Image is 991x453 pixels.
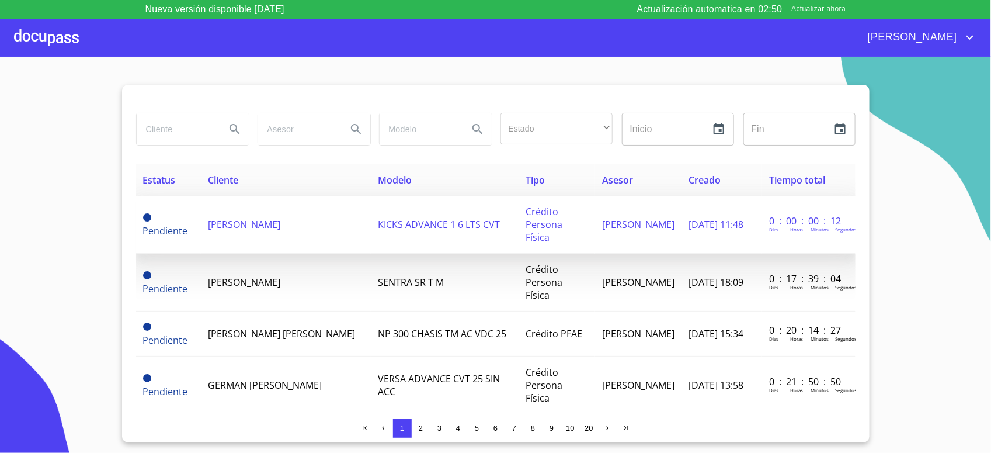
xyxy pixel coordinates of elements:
p: 0 : 17 : 39 : 04 [769,272,848,285]
span: Crédito Persona Física [526,263,563,302]
span: Pendiente [143,323,151,331]
div: ​ [500,113,613,144]
span: 8 [531,424,535,433]
span: [PERSON_NAME] [602,218,674,231]
span: 3 [437,424,441,433]
span: Tipo [526,174,545,186]
span: Pendiente [143,385,188,398]
span: 4 [456,424,460,433]
p: Dias [769,284,778,291]
button: Search [221,115,249,143]
span: Pendiente [143,374,151,382]
p: 0 : 00 : 00 : 12 [769,215,848,227]
p: Segundos [835,284,857,291]
button: 5 [468,419,486,438]
button: 20 [580,419,599,438]
span: 9 [550,424,554,433]
p: Nueva versión disponible [DATE] [145,2,284,16]
button: Search [464,115,492,143]
span: [PERSON_NAME] [859,28,963,47]
span: Crédito Persona Física [526,205,563,244]
p: Horas [790,284,803,291]
input: search [137,113,216,145]
button: 6 [486,419,505,438]
span: 7 [512,424,516,433]
p: Dias [769,226,778,233]
span: [PERSON_NAME] [602,276,674,289]
span: Crédito Persona Física [526,366,563,404]
span: Pendiente [143,334,188,347]
button: 8 [524,419,543,438]
p: Segundos [835,226,857,233]
button: 2 [412,419,430,438]
span: KICKS ADVANCE 1 6 LTS CVT [378,218,500,231]
p: 0 : 21 : 50 : 50 [769,375,848,388]
span: NP 300 CHASIS TM AC VDC 25 [378,327,506,340]
span: 6 [493,424,498,433]
span: GERMAN [PERSON_NAME] [208,379,322,392]
p: Horas [790,226,803,233]
span: Pendiente [143,213,151,222]
button: 9 [543,419,561,438]
span: 2 [419,424,423,433]
button: 7 [505,419,524,438]
span: [PERSON_NAME] [208,218,280,231]
p: 0 : 20 : 14 : 27 [769,324,848,337]
button: 1 [393,419,412,438]
span: [DATE] 11:48 [689,218,743,231]
p: Dias [769,336,778,342]
span: Estatus [143,174,176,186]
span: Asesor [602,174,633,186]
input: search [380,113,459,145]
span: Modelo [378,174,412,186]
p: Minutos [811,387,829,393]
p: Segundos [835,387,857,393]
p: Horas [790,387,803,393]
button: 4 [449,419,468,438]
span: Pendiente [143,282,188,295]
span: 5 [475,424,479,433]
span: Tiempo total [769,174,825,186]
span: 1 [400,424,404,433]
button: account of current user [859,28,977,47]
p: Minutos [811,284,829,291]
button: Search [342,115,370,143]
span: [PERSON_NAME] [208,276,280,289]
span: [PERSON_NAME] [602,379,674,392]
span: SENTRA SR T M [378,276,444,289]
span: [DATE] 13:58 [689,379,743,392]
span: Actualizar ahora [791,4,846,16]
span: [PERSON_NAME] [PERSON_NAME] [208,327,355,340]
span: Creado [689,174,721,186]
p: Minutos [811,226,829,233]
span: [PERSON_NAME] [602,327,674,340]
span: Pendiente [143,224,188,237]
p: Segundos [835,336,857,342]
span: [DATE] 15:34 [689,327,743,340]
span: Crédito PFAE [526,327,583,340]
span: [DATE] 18:09 [689,276,743,289]
p: Horas [790,336,803,342]
span: VERSA ADVANCE CVT 25 SIN ACC [378,372,500,398]
p: Actualización automatica en 02:50 [637,2,783,16]
span: Cliente [208,174,238,186]
p: Dias [769,387,778,393]
span: 10 [566,424,574,433]
span: Pendiente [143,271,151,279]
p: Minutos [811,336,829,342]
span: 20 [585,424,593,433]
button: 10 [561,419,580,438]
input: search [258,113,338,145]
button: 3 [430,419,449,438]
